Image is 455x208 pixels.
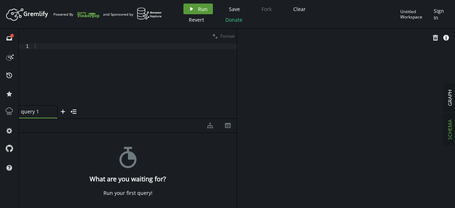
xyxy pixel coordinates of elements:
[256,4,277,14] button: Fork
[198,6,208,12] span: Run
[19,43,33,49] div: 1
[262,6,272,12] span: Fork
[189,16,204,23] span: Revert
[183,4,213,14] button: Run
[288,4,311,14] button: Clear
[103,7,162,21] div: and Sponsored by
[225,16,242,23] span: Donate
[220,14,248,25] button: Donate
[446,119,453,140] span: SCHEMA
[90,175,166,183] h4: What are you waiting for?
[229,6,240,12] span: Save
[400,9,430,20] div: Untitled Workspace
[224,4,245,14] button: Save
[103,190,152,196] div: Run your first query!
[21,108,49,115] span: query 1
[434,7,446,21] span: Sign In
[137,7,162,20] img: AWS Neptune
[430,4,450,25] button: Sign In
[293,6,306,12] span: Clear
[220,33,235,39] span: Format
[210,29,237,43] button: Format
[183,14,209,25] button: Revert
[53,8,100,21] div: Powered By
[446,90,453,106] span: GRAPH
